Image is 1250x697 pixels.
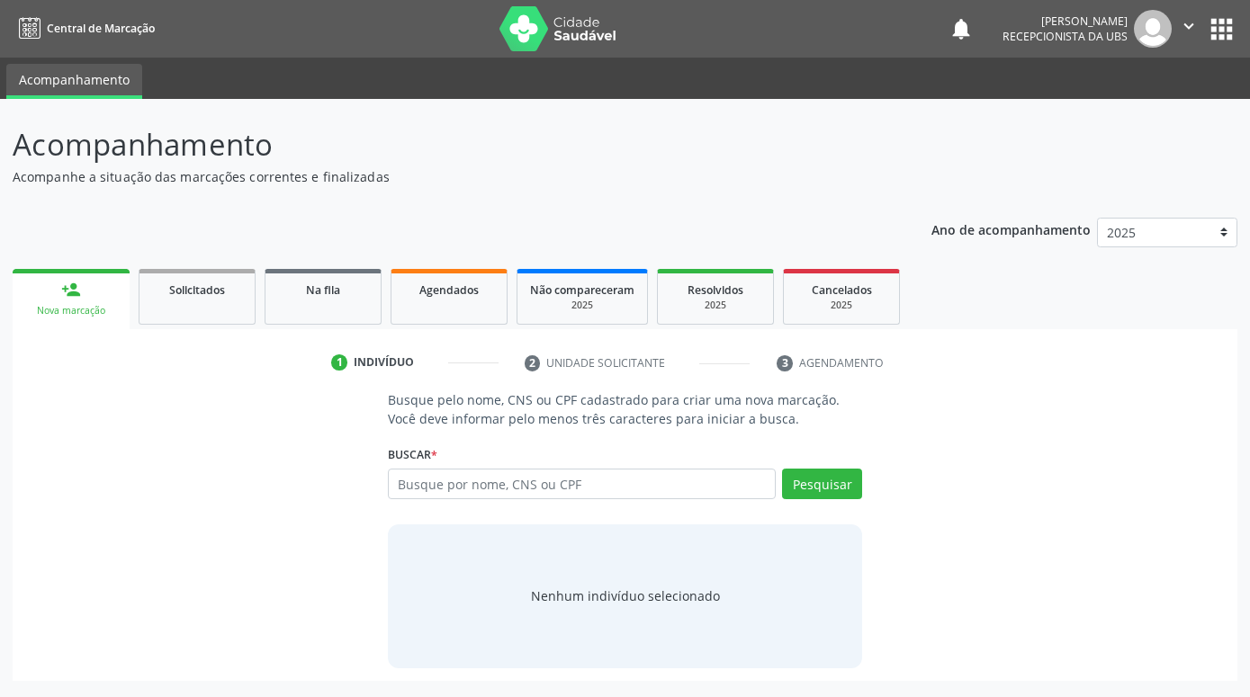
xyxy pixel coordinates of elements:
[530,299,634,312] div: 2025
[949,16,974,41] button: notifications
[61,280,81,299] div: person_add
[306,282,340,298] span: Na fila
[1172,10,1206,48] button: 
[13,167,870,186] p: Acompanhe a situação das marcações correntes e finalizadas
[13,13,155,43] a: Central de Marcação
[354,354,414,371] div: Indivíduo
[530,282,634,298] span: Não compareceram
[1179,16,1199,36] i: 
[388,469,776,499] input: Busque por nome, CNS ou CPF
[6,64,142,99] a: Acompanhamento
[419,282,479,298] span: Agendados
[931,218,1091,240] p: Ano de acompanhamento
[13,122,870,167] p: Acompanhamento
[1003,29,1128,44] span: Recepcionista da UBS
[796,299,886,312] div: 2025
[688,282,743,298] span: Resolvidos
[25,304,117,317] div: Nova marcação
[388,441,437,469] label: Buscar
[1003,13,1128,29] div: [PERSON_NAME]
[331,354,347,371] div: 1
[47,21,155,36] span: Central de Marcação
[388,390,862,428] p: Busque pelo nome, CNS ou CPF cadastrado para criar uma nova marcação. Você deve informar pelo men...
[531,586,720,605] div: Nenhum indivíduo selecionado
[782,469,862,499] button: Pesquisar
[670,299,760,312] div: 2025
[169,282,225,298] span: Solicitados
[812,282,872,298] span: Cancelados
[1134,10,1172,48] img: img
[1206,13,1237,45] button: apps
